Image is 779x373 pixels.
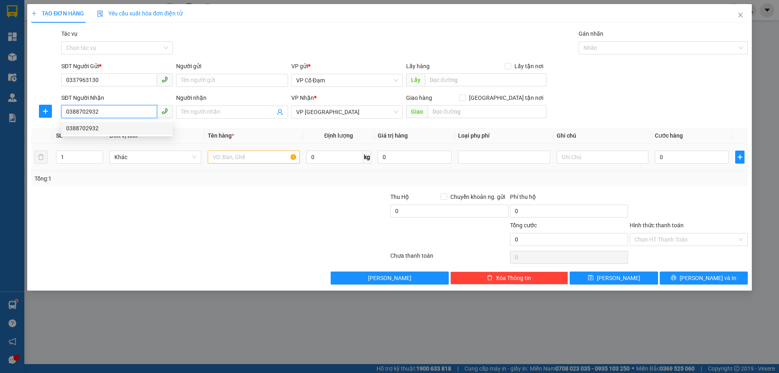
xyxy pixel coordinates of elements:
[39,108,52,114] span: plus
[729,4,752,27] button: Close
[511,62,547,71] span: Lấy tận nơi
[97,11,103,17] img: icon
[34,174,301,183] div: Tổng: 1
[114,151,196,163] span: Khác
[406,63,430,69] span: Lấy hàng
[737,12,744,18] span: close
[680,274,736,282] span: [PERSON_NAME] và In
[296,74,398,86] span: VP Cổ Đạm
[588,275,594,281] span: save
[597,274,640,282] span: [PERSON_NAME]
[510,222,537,229] span: Tổng cước
[428,105,547,118] input: Dọc đường
[61,93,173,102] div: SĐT Người Nhận
[324,132,353,139] span: Định lượng
[450,272,568,285] button: deleteXóa Thông tin
[291,95,314,101] span: VP Nhận
[291,62,403,71] div: VP gửi
[389,251,509,265] div: Chưa thanh toán
[61,122,173,135] div: 0388702932
[455,128,553,144] th: Loại phụ phí
[736,154,744,160] span: plus
[406,105,428,118] span: Giao
[557,151,648,164] input: Ghi Chú
[61,30,77,37] label: Tác vụ
[466,93,547,102] span: [GEOGRAPHIC_DATA] tận nơi
[296,106,398,118] span: VP Mỹ Đình
[390,194,409,200] span: Thu Hộ
[176,62,288,71] div: Người gửi
[655,132,683,139] span: Cước hàng
[363,151,371,164] span: kg
[331,272,449,285] button: [PERSON_NAME]
[31,11,37,16] span: plus
[510,192,628,205] div: Phí thu hộ
[378,132,408,139] span: Giá trị hàng
[161,76,168,83] span: phone
[39,105,52,118] button: plus
[447,192,508,201] span: Chuyển khoản ng. gửi
[425,73,547,86] input: Dọc đường
[378,151,452,164] input: 0
[56,132,62,139] span: SL
[208,151,299,164] input: VD: Bàn, Ghế
[61,62,173,71] div: SĐT Người Gửi
[660,272,748,285] button: printer[PERSON_NAME] và In
[735,151,744,164] button: plus
[630,222,684,229] label: Hình thức thanh toán
[31,10,84,17] span: TẠO ĐƠN HÀNG
[496,274,531,282] span: Xóa Thông tin
[277,109,283,115] span: user-add
[368,274,411,282] span: [PERSON_NAME]
[176,93,288,102] div: Người nhận
[671,275,676,281] span: printer
[66,124,168,133] div: 0388702932
[161,108,168,114] span: phone
[570,272,658,285] button: save[PERSON_NAME]
[406,95,432,101] span: Giao hàng
[34,151,47,164] button: delete
[406,73,425,86] span: Lấy
[579,30,603,37] label: Gán nhãn
[208,132,234,139] span: Tên hàng
[553,128,652,144] th: Ghi chú
[487,275,493,281] span: delete
[97,10,183,17] span: Yêu cầu xuất hóa đơn điện tử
